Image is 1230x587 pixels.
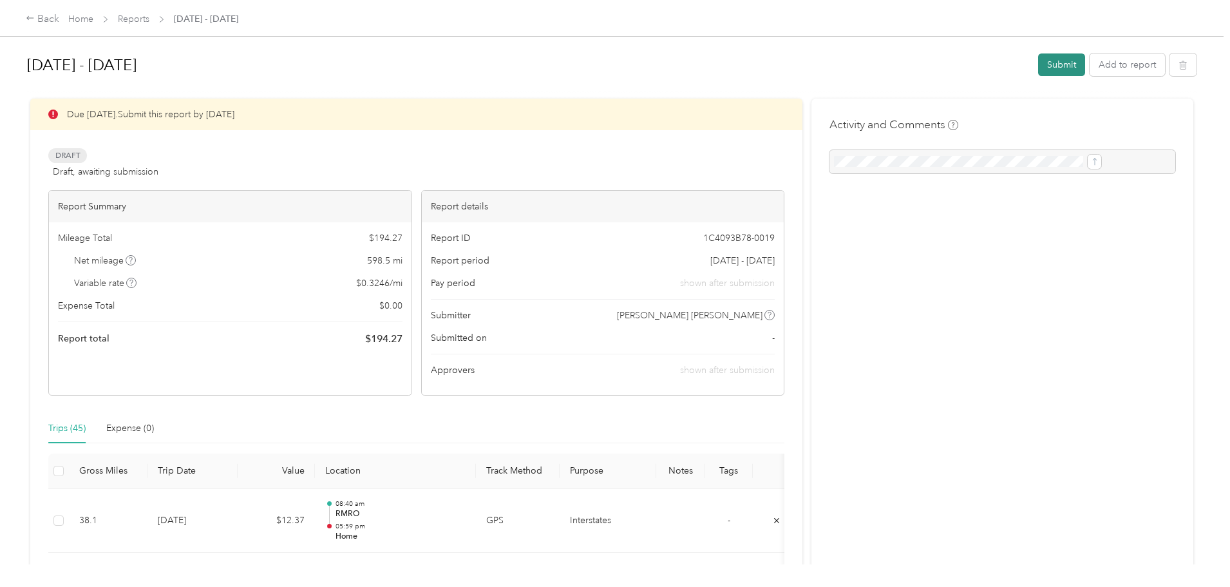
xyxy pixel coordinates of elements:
[106,421,154,436] div: Expense (0)
[74,276,137,290] span: Variable rate
[431,231,471,245] span: Report ID
[68,14,93,24] a: Home
[238,454,315,489] th: Value
[560,489,656,553] td: Interstates
[336,508,466,520] p: RMRO
[431,309,471,322] span: Submitter
[147,454,238,489] th: Trip Date
[238,489,315,553] td: $12.37
[431,363,475,377] span: Approvers
[48,421,86,436] div: Trips (45)
[369,231,402,245] span: $ 194.27
[1038,53,1085,76] button: Submit
[431,276,475,290] span: Pay period
[69,454,147,489] th: Gross Miles
[27,50,1029,81] h1: Sep 1 - 30, 2025
[356,276,402,290] span: $ 0.3246 / mi
[69,489,147,553] td: 38.1
[147,489,238,553] td: [DATE]
[30,99,802,130] div: Due [DATE]. Submit this report by [DATE]
[703,231,775,245] span: 1C4093B78-0019
[58,332,109,345] span: Report total
[710,254,775,267] span: [DATE] - [DATE]
[26,12,59,27] div: Back
[74,254,137,267] span: Net mileage
[48,148,87,163] span: Draft
[431,254,489,267] span: Report period
[680,365,775,376] span: shown after submission
[118,14,149,24] a: Reports
[336,499,466,508] p: 08:40 am
[705,454,753,489] th: Tags
[365,331,402,347] span: $ 194.27
[336,563,466,572] p: 06:43 am
[829,117,958,133] h4: Activity and Comments
[422,191,784,222] div: Report details
[728,515,730,526] span: -
[476,489,560,553] td: GPS
[315,454,476,489] th: Location
[772,331,775,345] span: -
[367,254,402,267] span: 598.5 mi
[680,276,775,290] span: shown after submission
[1158,515,1230,587] iframe: Everlance-gr Chat Button Frame
[336,522,466,531] p: 05:59 pm
[174,12,238,26] span: [DATE] - [DATE]
[431,331,487,345] span: Submitted on
[617,309,762,322] span: [PERSON_NAME] [PERSON_NAME]
[476,454,560,489] th: Track Method
[379,299,402,313] span: $ 0.00
[58,231,112,245] span: Mileage Total
[336,531,466,543] p: Home
[1090,53,1165,76] button: Add to report
[49,191,412,222] div: Report Summary
[58,299,115,313] span: Expense Total
[560,454,656,489] th: Purpose
[656,454,705,489] th: Notes
[53,165,158,178] span: Draft, awaiting submission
